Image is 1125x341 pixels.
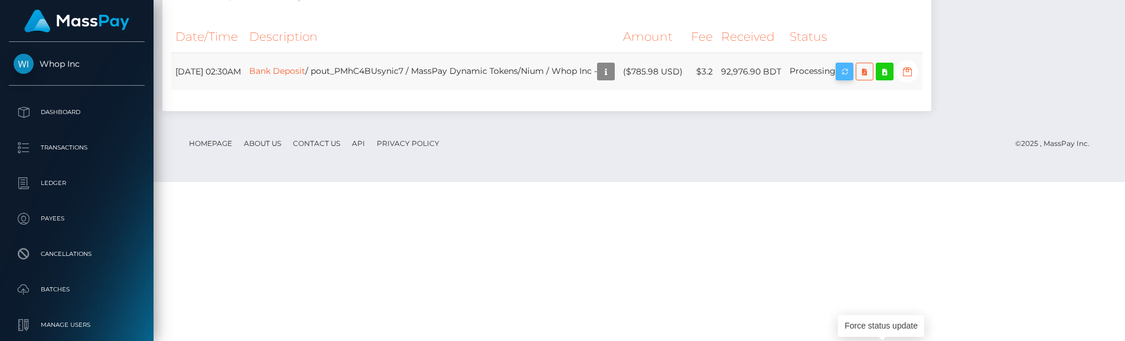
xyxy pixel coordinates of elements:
p: Batches [14,281,140,298]
div: Force status update [838,315,924,337]
div: © 2025 , MassPay Inc. [1015,137,1098,150]
a: Privacy Policy [372,134,444,152]
img: Whop Inc [14,54,34,74]
p: Dashboard [14,103,140,121]
a: Payees [9,204,145,233]
td: $3.2 [687,53,717,90]
a: API [347,134,370,152]
span: Whop Inc [9,59,145,69]
img: MassPay Logo [24,9,129,33]
a: Batches [9,275,145,304]
td: 92,976.90 BDT [717,53,785,90]
a: About Us [239,134,286,152]
a: Contact Us [288,134,345,152]
td: Processing [785,53,922,90]
th: Description [245,21,619,53]
a: Bank Deposit [249,66,305,76]
p: Cancellations [14,245,140,263]
th: Status [785,21,922,53]
a: Homepage [184,134,237,152]
th: Date/Time [171,21,245,53]
th: Received [717,21,785,53]
p: Ledger [14,174,140,192]
td: / pout_PMhC4BUsynic7 / MassPay Dynamic Tokens/Nium / Whop Inc - [245,53,619,90]
td: [DATE] 02:30AM [171,53,245,90]
a: Transactions [9,133,145,163]
p: Manage Users [14,316,140,334]
a: Dashboard [9,98,145,127]
td: ($785.98 USD) [619,53,687,90]
p: Transactions [14,139,140,157]
a: Ledger [9,168,145,198]
p: Payees [14,210,140,228]
a: Cancellations [9,239,145,269]
a: Manage Users [9,310,145,340]
th: Amount [619,21,687,53]
th: Fee [687,21,717,53]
